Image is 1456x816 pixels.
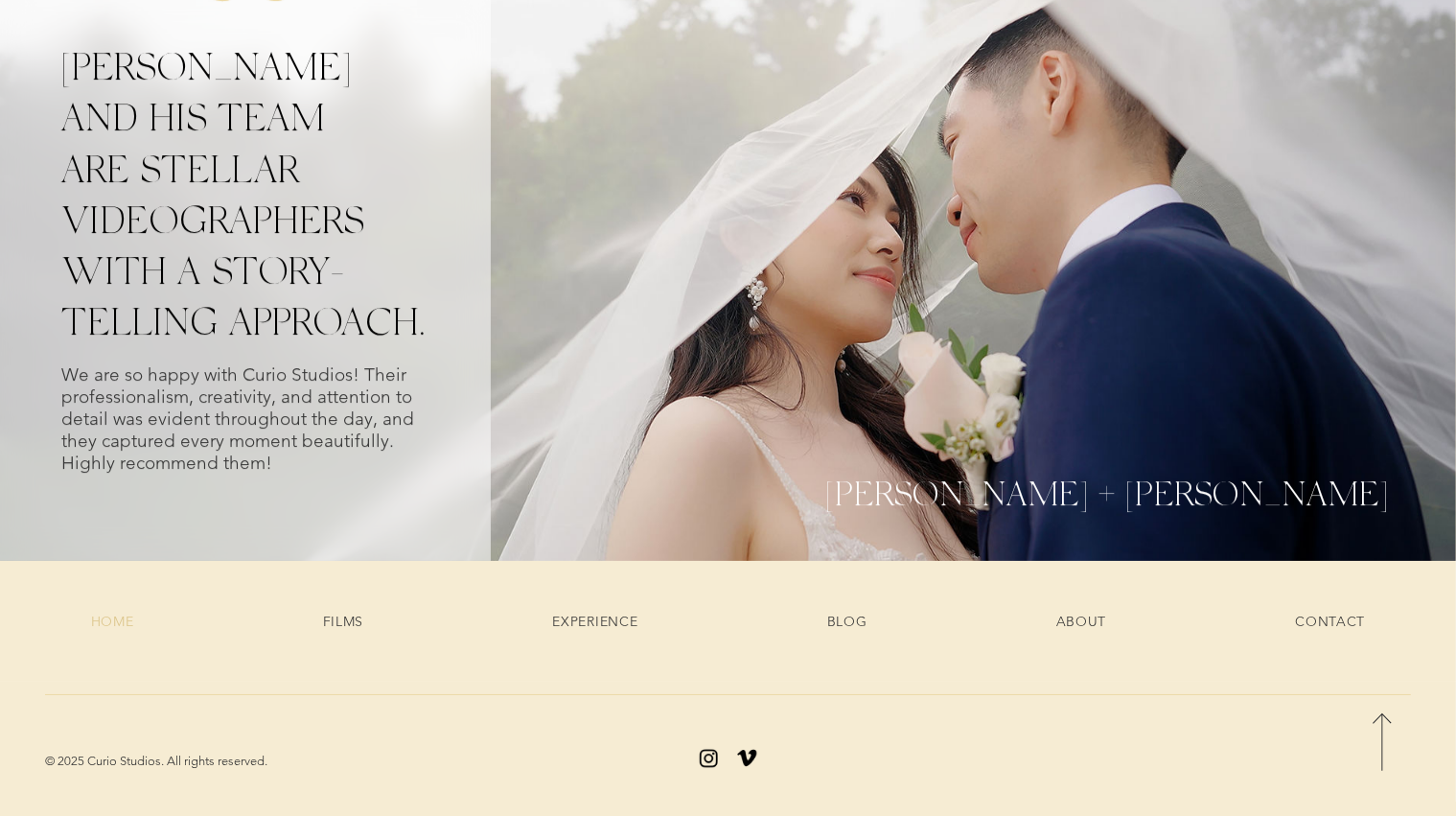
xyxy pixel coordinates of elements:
span: © 2025 Curio Studios. All rights reserved. [45,754,267,768]
a: FILMS [232,603,454,640]
span: HOME [91,613,134,630]
span: BLOG [827,613,867,630]
span: EXPERIENCE [552,613,637,630]
span: ABOUT [1056,613,1107,630]
span: FILMS [323,613,364,630]
a: EXPERIENCE [462,603,728,640]
span: [PERSON_NAME] AND HIS TEAM ARE STELLAR VIDEOGRAPHERS WITH A STORY-TELLING APPROACH. [61,41,426,343]
span: CONTACT [1295,613,1365,630]
span: We are so happy with Curio Studios! Their professionalism, creativity, and attention to detail wa... [61,363,414,474]
a: ABOUT [965,603,1197,640]
a: CONTACT [1205,603,1456,640]
ul: Social Bar [697,746,760,770]
img: Instagram [697,746,721,770]
a: BLOG [736,603,958,640]
h4: [PERSON_NAME] + [PERSON_NAME] [743,470,1388,515]
img: Vimeo [735,746,759,770]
